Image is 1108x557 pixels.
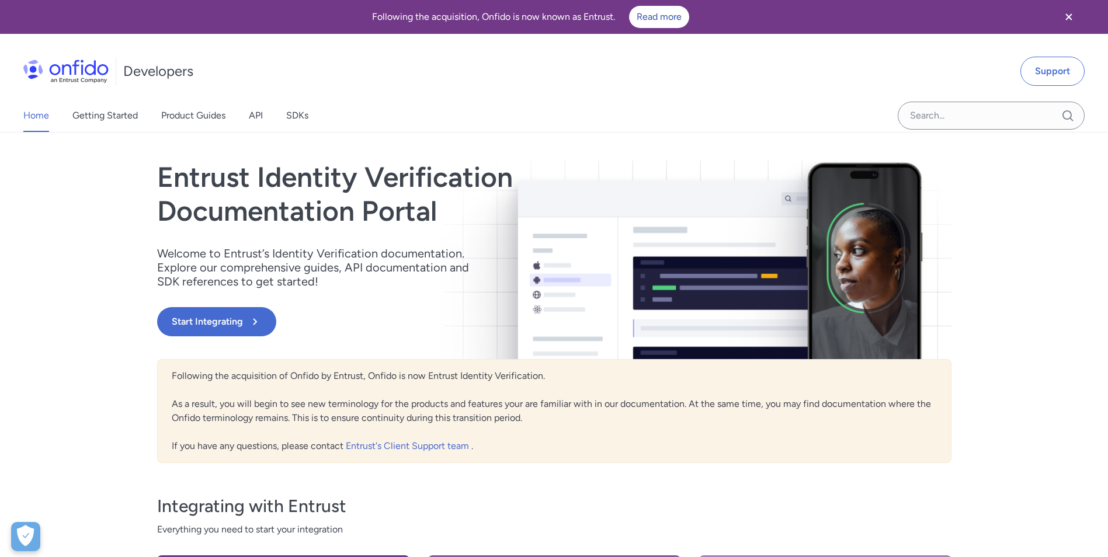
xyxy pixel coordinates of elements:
div: Cookie Preferences [11,522,40,551]
p: Welcome to Entrust’s Identity Verification documentation. Explore our comprehensive guides, API d... [157,246,484,288]
button: Start Integrating [157,307,276,336]
img: Onfido Logo [23,60,109,83]
button: Close banner [1047,2,1090,32]
a: API [249,99,263,132]
button: Open Preferences [11,522,40,551]
h3: Integrating with Entrust [157,495,951,518]
div: Following the acquisition, Onfido is now known as Entrust. [14,6,1047,28]
a: Read more [629,6,689,28]
a: Start Integrating [157,307,713,336]
a: Entrust's Client Support team [346,440,471,451]
a: Support [1020,57,1085,86]
a: Home [23,99,49,132]
svg: Close banner [1062,10,1076,24]
a: SDKs [286,99,308,132]
h1: Developers [123,62,193,81]
h1: Entrust Identity Verification Documentation Portal [157,161,713,228]
span: Everything you need to start your integration [157,523,951,537]
input: Onfido search input field [898,102,1085,130]
div: Following the acquisition of Onfido by Entrust, Onfido is now Entrust Identity Verification. As a... [157,359,951,463]
a: Product Guides [161,99,225,132]
a: Getting Started [72,99,138,132]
